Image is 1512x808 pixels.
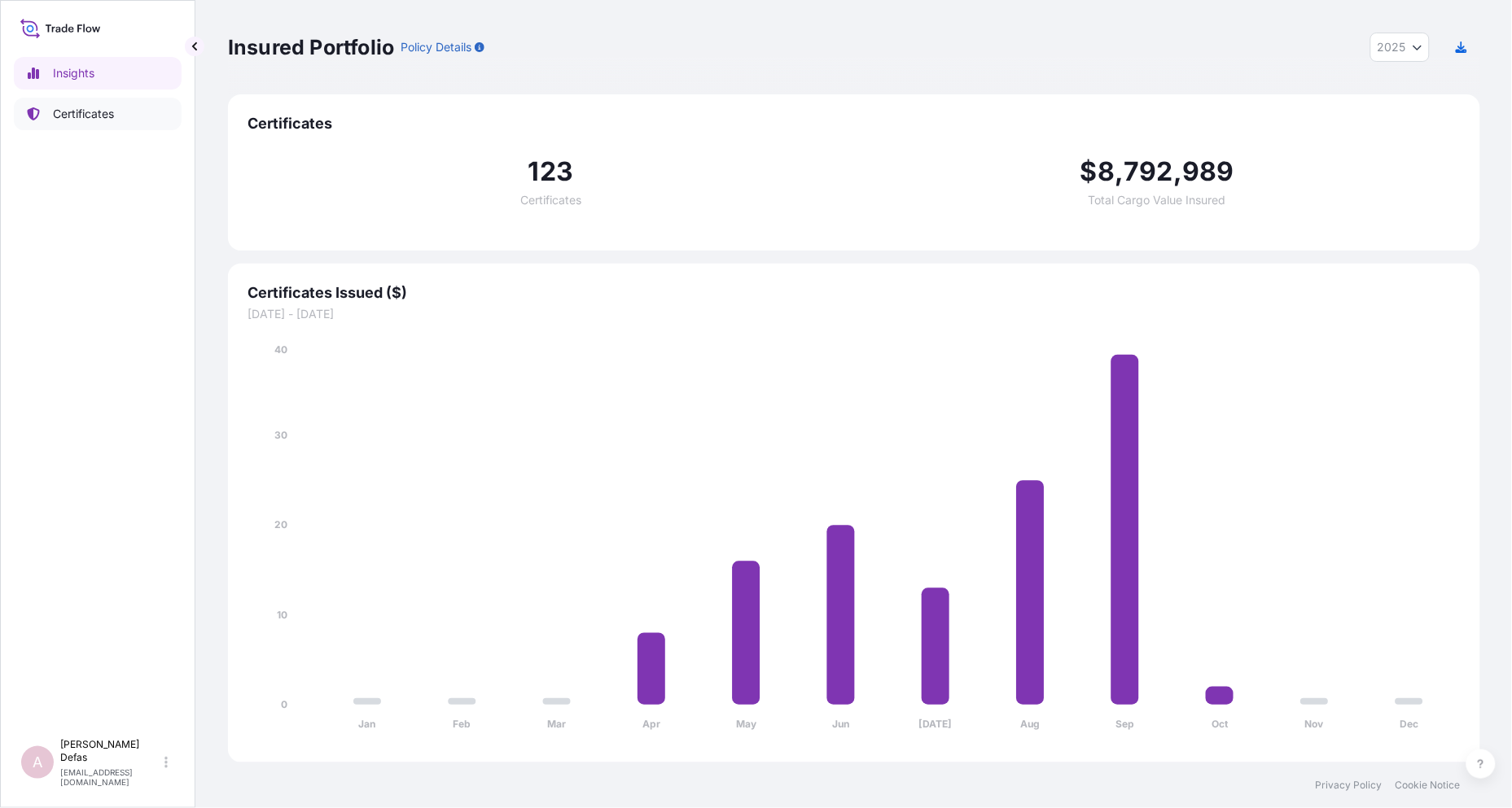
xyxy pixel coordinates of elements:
[1115,159,1124,185] span: ,
[53,65,94,81] p: Insights
[1098,159,1115,185] span: 8
[281,698,287,710] tspan: 0
[1212,718,1229,731] tspan: Oct
[248,283,1461,303] span: Certificates Issued ($)
[228,34,394,60] p: Insured Portfolio
[1305,718,1325,731] tspan: Nov
[277,609,287,621] tspan: 10
[274,343,287,356] tspan: 40
[14,57,182,90] a: Insights
[1115,718,1134,731] tspan: Sep
[1400,718,1418,731] tspan: Dec
[520,194,581,206] span: Certificates
[454,718,471,731] tspan: Feb
[359,718,376,731] tspan: Jan
[60,738,161,764] p: [PERSON_NAME] Defas
[248,114,1461,133] span: Certificates
[1124,159,1174,185] span: 792
[1396,779,1461,792] a: Cookie Notice
[14,98,182,130] a: Certificates
[248,306,1461,322] span: [DATE] - [DATE]
[1173,159,1182,185] span: ,
[1182,159,1234,185] span: 989
[736,718,757,731] tspan: May
[274,519,287,531] tspan: 20
[642,718,660,731] tspan: Apr
[274,430,287,442] tspan: 30
[1080,159,1098,185] span: $
[1089,194,1226,206] span: Total Cargo Value Insured
[528,159,574,185] span: 123
[1378,39,1406,55] span: 2025
[547,718,566,731] tspan: Mar
[1370,33,1430,62] button: Year Selector
[60,767,161,787] p: [EMAIL_ADDRESS][DOMAIN_NAME]
[1021,718,1041,731] tspan: Aug
[33,754,42,771] span: A
[832,718,849,731] tspan: Jun
[401,39,471,55] p: Policy Details
[919,718,953,731] tspan: [DATE]
[53,106,114,122] p: Certificates
[1316,779,1383,792] a: Privacy Policy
